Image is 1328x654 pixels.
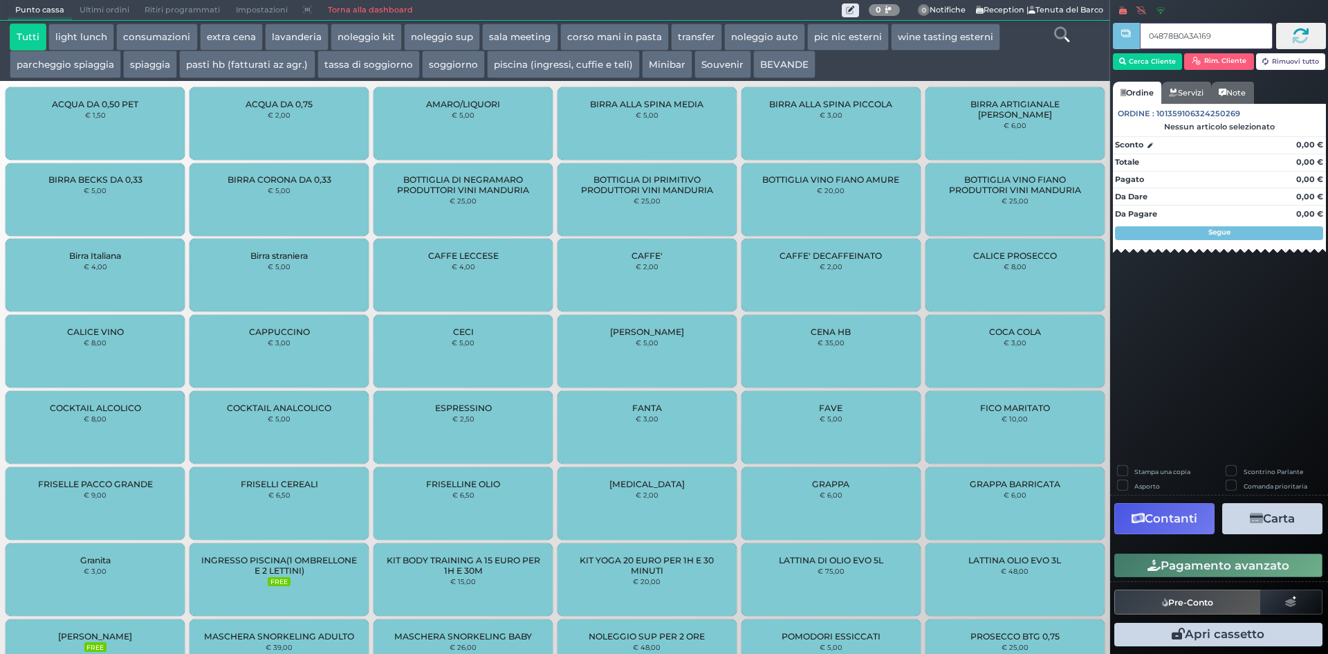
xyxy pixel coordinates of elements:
[1156,108,1240,120] span: 101359106324250269
[811,327,851,337] span: CENA HB
[137,1,228,20] span: Ritiri programmati
[1002,643,1029,651] small: € 25,00
[560,24,669,51] button: corso mani in pasta
[818,567,845,575] small: € 75,00
[116,24,197,51] button: consumazioni
[435,403,492,413] span: ESPRESSINO
[1114,554,1322,577] button: Pagamento avanzato
[48,174,142,185] span: BIRRA BECKS DA 0,33
[452,491,474,499] small: € 6,50
[450,197,477,205] small: € 25,00
[426,479,500,489] span: FRISELLINE OLIO
[918,4,930,17] span: 0
[228,1,295,20] span: Impostazioni
[812,479,849,489] span: GRAPPA
[1296,157,1323,167] strong: 0,00 €
[84,415,107,423] small: € 8,00
[1244,482,1307,491] label: Comanda prioritaria
[52,99,138,109] span: ACQUA DA 0,50 PET
[268,577,290,587] small: FREE
[268,111,290,119] small: € 2,00
[317,51,420,78] button: tassa di soggiorno
[1115,174,1144,184] strong: Pagato
[69,251,121,261] span: Birra Italiana
[1113,122,1326,131] div: Nessun articolo selezionato
[265,24,329,51] button: lavanderia
[1211,82,1253,104] a: Note
[636,415,658,423] small: € 3,00
[968,555,1061,565] span: LATTINA OLIO EVO 3L
[1140,23,1272,49] input: Codice Cliente
[1114,503,1215,534] button: Contanti
[609,479,685,489] span: [MEDICAL_DATA]
[453,327,474,337] span: CECI
[980,403,1050,413] span: FICO MARITATO
[422,51,485,78] button: soggiorno
[450,577,476,585] small: € 15,00
[320,1,420,20] a: Torna alla dashboard
[820,262,842,271] small: € 2,00
[1115,139,1143,151] strong: Sconto
[84,338,107,347] small: € 8,00
[201,555,357,576] span: INGRESSO PISCINA(1 OMBRELLONE E 2 LETTINI)
[820,111,842,119] small: € 3,00
[636,338,658,347] small: € 5,00
[85,111,106,119] small: € 1,50
[569,174,725,195] span: BOTTIGLIA DI PRIMITIVO PRODUTTORI VINI MANDURIA
[452,338,474,347] small: € 5,00
[819,403,842,413] span: FAVE
[818,338,845,347] small: € 35,00
[634,197,661,205] small: € 25,00
[779,555,883,565] span: LATTINA DI OLIO EVO 5L
[227,403,331,413] span: COCKTAIL ANALCOLICO
[450,643,477,651] small: € 26,00
[782,631,880,642] span: POMODORI ESSICCATI
[1113,53,1183,70] button: Cerca Cliente
[1161,82,1211,104] a: Servizi
[246,99,313,109] span: ACQUA DA 0,75
[50,403,141,413] span: COCKTAIL ALCOLICO
[8,1,72,20] span: Punto cassa
[633,643,661,651] small: € 48,00
[817,186,845,194] small: € 20,00
[1004,491,1026,499] small: € 6,00
[1113,82,1161,104] a: Ordine
[331,24,402,51] button: noleggio kit
[58,631,132,642] span: [PERSON_NAME]
[671,24,722,51] button: transfer
[1208,228,1230,237] strong: Segue
[1296,140,1323,149] strong: 0,00 €
[268,338,290,347] small: € 3,00
[10,51,121,78] button: parcheggio spiaggia
[780,251,882,261] span: CAFFE' DECAFFEINATO
[1004,338,1026,347] small: € 3,00
[1222,503,1322,534] button: Carta
[84,186,107,194] small: € 5,00
[266,643,293,651] small: € 39,00
[1002,197,1029,205] small: € 25,00
[123,51,177,78] button: spiaggia
[404,24,480,51] button: noleggio sup
[84,567,107,575] small: € 3,00
[590,99,703,109] span: BIRRA ALLA SPINA MEDIA
[452,415,474,423] small: € 2,50
[610,327,684,337] span: [PERSON_NAME]
[589,631,705,642] span: NOLEGGIO SUP PER 2 ORE
[636,491,658,499] small: € 2,00
[385,174,541,195] span: BOTTIGLIA DI NEGRAMARO PRODUTTORI VINI MANDURIA
[1115,192,1147,201] strong: Da Dare
[394,631,532,642] span: MASCHERA SNORKELING BABY
[937,99,1092,120] span: BIRRA ARTIGIANALE [PERSON_NAME]
[80,555,111,565] span: Granita
[762,174,899,185] span: BOTTIGLIA VINO FIANO AMURE
[268,491,290,499] small: € 6,50
[268,415,290,423] small: € 5,00
[820,643,842,651] small: € 5,00
[1134,482,1160,491] label: Asporto
[1004,262,1026,271] small: € 8,00
[820,415,842,423] small: € 5,00
[179,51,315,78] button: pasti hb (fatturati az agr.)
[1114,590,1261,615] button: Pre-Conto
[1114,623,1322,646] button: Apri cassetto
[452,111,474,119] small: € 5,00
